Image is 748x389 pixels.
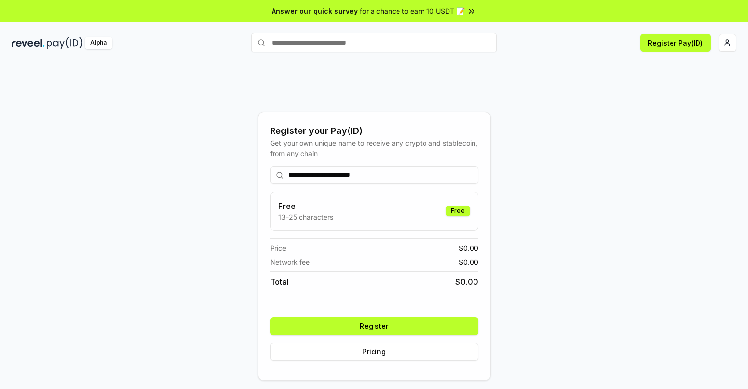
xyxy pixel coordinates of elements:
[459,243,478,253] span: $ 0.00
[270,138,478,158] div: Get your own unique name to receive any crypto and stablecoin, from any chain
[270,276,289,287] span: Total
[270,317,478,335] button: Register
[272,6,358,16] span: Answer our quick survey
[270,257,310,267] span: Network fee
[446,206,470,216] div: Free
[85,37,112,49] div: Alpha
[47,37,83,49] img: pay_id
[459,257,478,267] span: $ 0.00
[455,276,478,287] span: $ 0.00
[640,34,711,52] button: Register Pay(ID)
[278,200,333,212] h3: Free
[360,6,465,16] span: for a chance to earn 10 USDT 📝
[12,37,45,49] img: reveel_dark
[270,343,478,361] button: Pricing
[278,212,333,222] p: 13-25 characters
[270,124,478,138] div: Register your Pay(ID)
[270,243,286,253] span: Price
